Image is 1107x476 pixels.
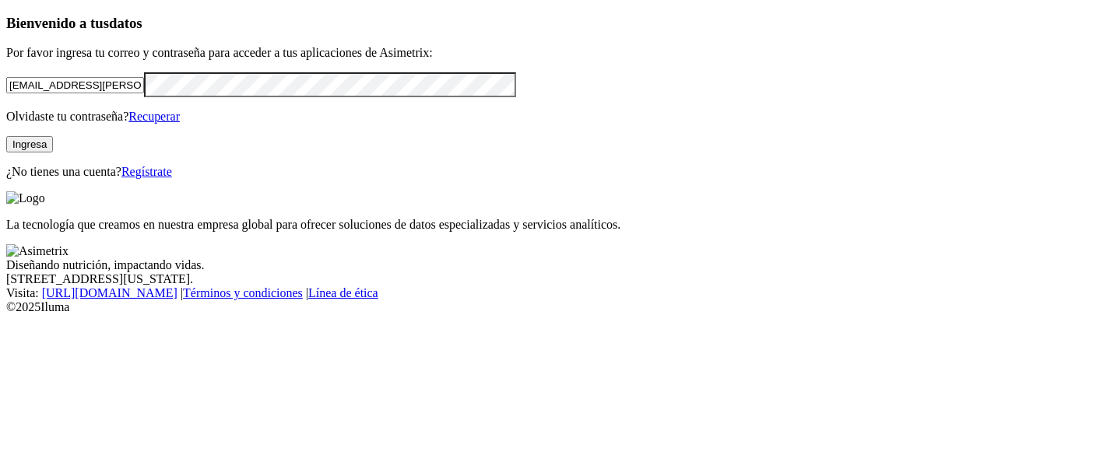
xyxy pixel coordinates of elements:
[6,77,144,93] input: Tu correo
[6,244,69,258] img: Asimetrix
[42,286,177,299] a: [URL][DOMAIN_NAME]
[6,300,1101,314] div: © 2025 Iluma
[6,136,53,152] button: Ingresa
[6,191,45,205] img: Logo
[6,286,1101,300] div: Visita : | |
[6,258,1101,272] div: Diseñando nutrición, impactando vidas.
[6,46,1101,60] p: Por favor ingresa tu correo y contraseña para acceder a tus aplicaciones de Asimetrix:
[121,165,172,178] a: Regístrate
[308,286,378,299] a: Línea de ética
[6,272,1101,286] div: [STREET_ADDRESS][US_STATE].
[6,165,1101,179] p: ¿No tienes una cuenta?
[6,15,1101,32] h3: Bienvenido a tus
[183,286,303,299] a: Términos y condiciones
[6,218,1101,232] p: La tecnología que creamos en nuestra empresa global para ofrecer soluciones de datos especializad...
[109,15,142,31] span: datos
[128,110,180,123] a: Recuperar
[6,110,1101,124] p: Olvidaste tu contraseña?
